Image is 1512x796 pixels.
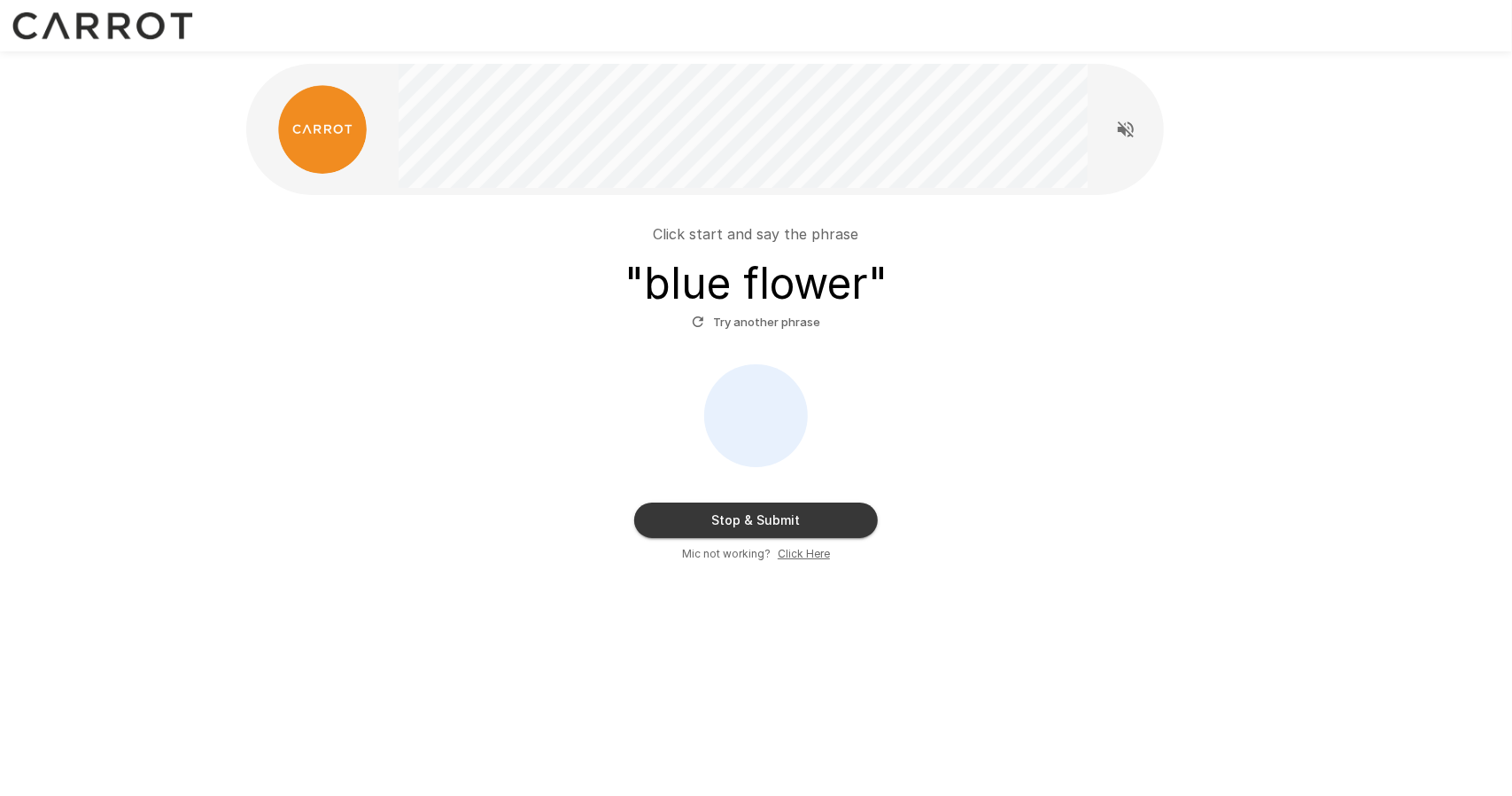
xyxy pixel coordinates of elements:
[634,503,878,538] button: Stop & Submit
[278,85,367,174] img: carrot_logo.png
[654,223,859,245] p: Click start and say the phrase
[778,547,830,560] u: Click Here
[682,545,771,563] span: Mic not working?
[687,308,825,336] button: Try another phrase
[624,259,888,308] h3: " blue flower "
[1108,112,1144,147] button: Read questions aloud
